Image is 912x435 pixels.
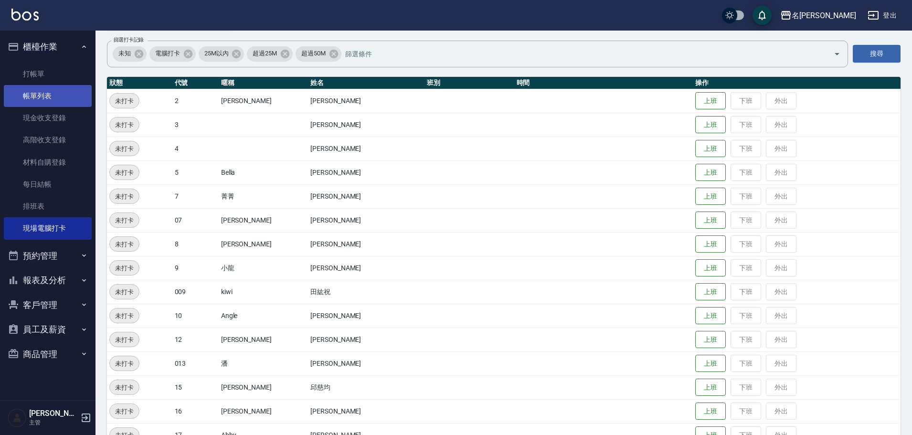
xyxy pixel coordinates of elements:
[296,49,331,58] span: 超過50M
[308,375,424,399] td: 邱慈均
[853,45,901,63] button: 搜尋
[11,9,39,21] img: Logo
[219,304,308,328] td: Angle
[308,137,424,160] td: [PERSON_NAME]
[864,7,901,24] button: 登出
[107,77,172,89] th: 狀態
[792,10,856,21] div: 名[PERSON_NAME]
[308,208,424,232] td: [PERSON_NAME]
[219,399,308,423] td: [PERSON_NAME]
[219,328,308,351] td: [PERSON_NAME]
[695,331,726,349] button: 上班
[695,379,726,396] button: 上班
[172,232,219,256] td: 8
[308,89,424,113] td: [PERSON_NAME]
[219,77,308,89] th: 暱稱
[4,317,92,342] button: 員工及薪資
[172,208,219,232] td: 07
[4,85,92,107] a: 帳單列表
[4,151,92,173] a: 材料自購登錄
[247,46,293,62] div: 超過25M
[4,244,92,268] button: 預約管理
[110,191,139,202] span: 未打卡
[219,280,308,304] td: kiwi
[308,113,424,137] td: [PERSON_NAME]
[695,259,726,277] button: 上班
[247,49,283,58] span: 超過25M
[110,406,139,416] span: 未打卡
[695,164,726,181] button: 上班
[172,184,219,208] td: 7
[110,96,139,106] span: 未打卡
[219,375,308,399] td: [PERSON_NAME]
[172,160,219,184] td: 5
[172,113,219,137] td: 3
[308,160,424,184] td: [PERSON_NAME]
[695,92,726,110] button: 上班
[29,409,78,418] h5: [PERSON_NAME]
[308,304,424,328] td: [PERSON_NAME]
[219,232,308,256] td: [PERSON_NAME]
[172,89,219,113] td: 2
[4,173,92,195] a: 每日結帳
[296,46,341,62] div: 超過50M
[308,328,424,351] td: [PERSON_NAME]
[110,168,139,178] span: 未打卡
[110,311,139,321] span: 未打卡
[29,418,78,427] p: 主管
[308,232,424,256] td: [PERSON_NAME]
[4,217,92,239] a: 現場電腦打卡
[693,77,901,89] th: 操作
[514,77,693,89] th: 時間
[4,107,92,129] a: 現金收支登錄
[219,89,308,113] td: [PERSON_NAME]
[695,116,726,134] button: 上班
[219,208,308,232] td: [PERSON_NAME]
[172,137,219,160] td: 4
[219,160,308,184] td: Bella
[199,46,244,62] div: 25M以內
[829,46,845,62] button: Open
[110,120,139,130] span: 未打卡
[695,140,726,158] button: 上班
[110,382,139,393] span: 未打卡
[110,287,139,297] span: 未打卡
[308,280,424,304] td: 田紘祝
[308,77,424,89] th: 姓名
[308,184,424,208] td: [PERSON_NAME]
[110,263,139,273] span: 未打卡
[219,256,308,280] td: 小龍
[172,375,219,399] td: 15
[695,188,726,205] button: 上班
[695,212,726,229] button: 上班
[219,351,308,375] td: 潘
[695,307,726,325] button: 上班
[172,328,219,351] td: 12
[695,283,726,301] button: 上班
[172,256,219,280] td: 9
[172,304,219,328] td: 10
[343,45,817,62] input: 篩選條件
[114,36,144,43] label: 篩選打卡記錄
[110,359,139,369] span: 未打卡
[199,49,234,58] span: 25M以內
[110,144,139,154] span: 未打卡
[219,184,308,208] td: 菁菁
[4,195,92,217] a: 排班表
[172,280,219,304] td: 009
[172,77,219,89] th: 代號
[149,49,186,58] span: 電腦打卡
[172,351,219,375] td: 013
[308,256,424,280] td: [PERSON_NAME]
[695,403,726,420] button: 上班
[4,293,92,318] button: 客戶管理
[172,399,219,423] td: 16
[4,342,92,367] button: 商品管理
[110,335,139,345] span: 未打卡
[4,63,92,85] a: 打帳單
[424,77,514,89] th: 班別
[113,49,137,58] span: 未知
[110,215,139,225] span: 未打卡
[695,235,726,253] button: 上班
[753,6,772,25] button: save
